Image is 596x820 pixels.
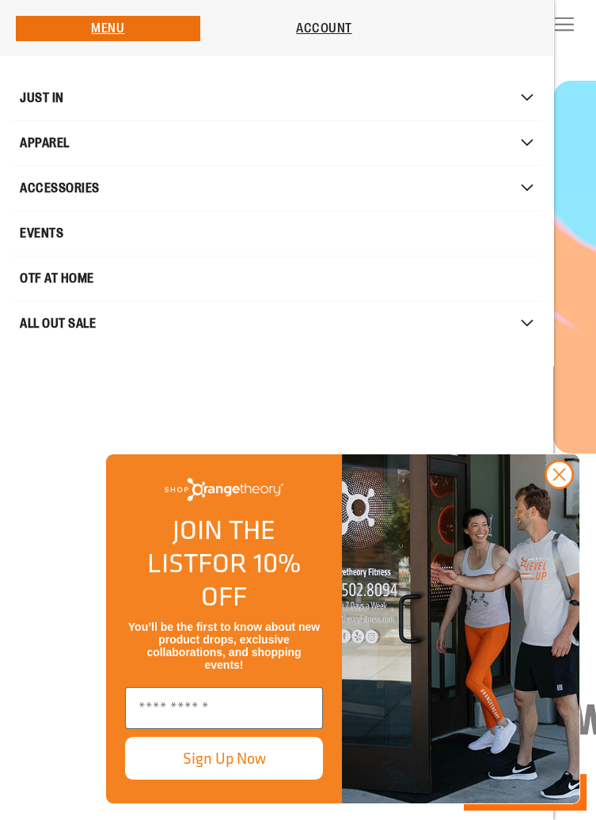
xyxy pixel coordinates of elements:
span: FOR 10% OFF [198,543,301,616]
span: ACCESSORIES [20,173,100,204]
span: EVENTS [20,218,63,249]
span: JUST IN [20,82,64,114]
div: FLYOUT Form [89,438,596,820]
span: ALL OUT SALE [20,308,96,340]
button: Close dialog [545,460,574,489]
span: JOIN THE LIST [147,510,275,583]
span: You’ll be the first to know about new product drops, exclusive collaborations, and shopping events! [128,621,320,671]
a: Account [296,21,352,36]
a: Menu [91,21,124,36]
span: APPAREL [20,127,70,159]
input: Enter email [125,687,323,729]
button: Sign Up Now [125,737,323,780]
img: Shop Orangetheory [165,478,283,501]
span: OTF AT HOME [20,263,94,294]
img: Shop Orangtheory [342,454,579,803]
